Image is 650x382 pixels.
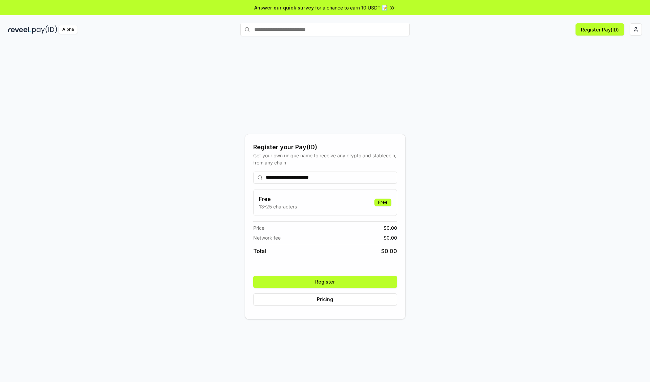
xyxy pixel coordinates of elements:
[253,142,397,152] div: Register your Pay(ID)
[384,224,397,231] span: $ 0.00
[253,152,397,166] div: Get your own unique name to receive any crypto and stablecoin, from any chain
[253,293,397,306] button: Pricing
[253,234,281,241] span: Network fee
[315,4,388,11] span: for a chance to earn 10 USDT 📝
[576,23,624,36] button: Register Pay(ID)
[374,199,391,206] div: Free
[254,4,314,11] span: Answer our quick survey
[253,247,266,255] span: Total
[253,224,264,231] span: Price
[253,276,397,288] button: Register
[259,203,297,210] p: 13-25 characters
[59,25,78,34] div: Alpha
[8,25,31,34] img: reveel_dark
[384,234,397,241] span: $ 0.00
[259,195,297,203] h3: Free
[32,25,57,34] img: pay_id
[381,247,397,255] span: $ 0.00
